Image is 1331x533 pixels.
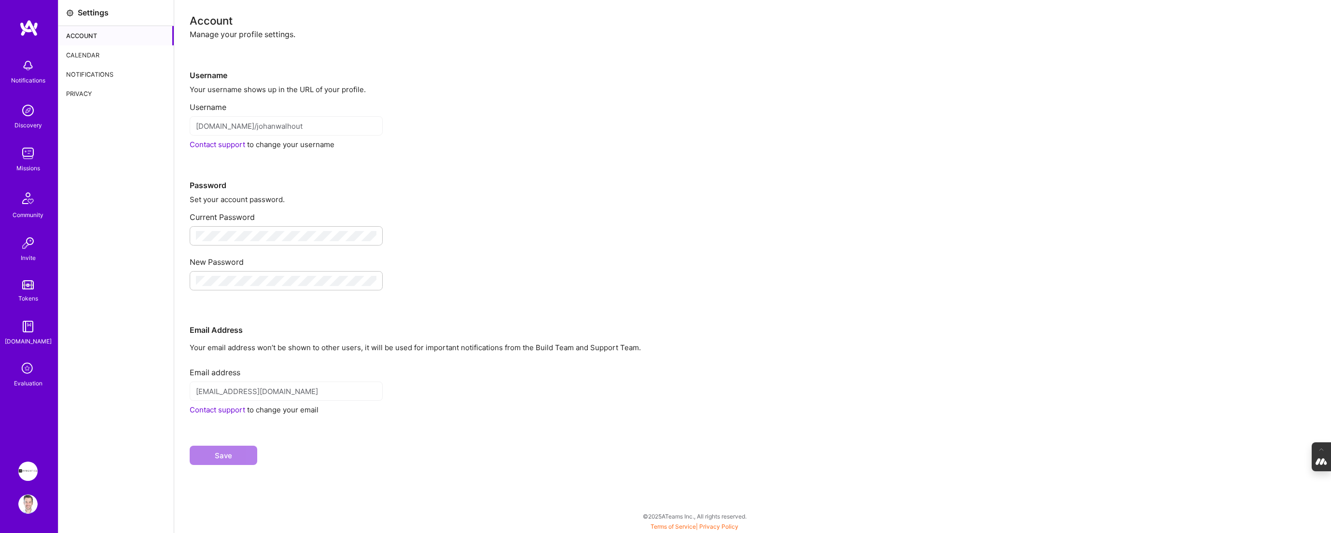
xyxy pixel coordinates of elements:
img: Invite [18,233,38,253]
div: Email Address [190,294,1316,335]
span: | [651,523,738,530]
div: Current Password [190,205,1316,222]
div: Invite [21,253,36,263]
i: icon Settings [66,9,74,17]
a: Apprentice: Life science technology services [16,462,40,481]
div: to change your username [190,139,1316,150]
img: teamwork [18,144,38,163]
img: discovery [18,101,38,120]
div: New Password [190,249,1316,267]
div: Tokens [18,293,38,303]
div: Account [58,26,174,45]
div: [DOMAIN_NAME] [5,336,52,346]
a: Contact support [190,140,245,149]
div: Settings [78,8,109,18]
div: Discovery [14,120,42,130]
p: Your email address won’t be shown to other users, it will be used for important notifications fro... [190,342,1316,353]
div: Username [190,40,1316,81]
div: Missions [16,163,40,173]
div: Evaluation [14,378,42,388]
a: Terms of Service [651,523,696,530]
img: Apprentice: Life science technology services [18,462,38,481]
div: Username [190,95,1316,112]
div: © 2025 ATeams Inc., All rights reserved. [58,504,1331,528]
img: User Avatar [18,494,38,514]
div: Notifications [11,75,45,85]
a: Contact support [190,405,245,414]
a: User Avatar [16,494,40,514]
div: Calendar [58,45,174,65]
div: Privacy [58,84,174,103]
a: Privacy Policy [699,523,738,530]
img: guide book [18,317,38,336]
div: Your username shows up in the URL of your profile. [190,84,1316,95]
img: logo [19,19,39,37]
div: Set your account password. [190,194,1316,205]
img: tokens [22,280,34,289]
div: Notifications [58,65,174,84]
div: Community [13,210,43,220]
div: Account [190,15,1316,26]
div: to change your email [190,405,1316,415]
div: Manage your profile settings. [190,29,1316,40]
div: Password [190,150,1316,191]
img: Community [16,187,40,210]
button: Save [190,446,257,465]
i: icon SelectionTeam [19,360,37,378]
img: bell [18,56,38,75]
div: Email address [190,360,1316,378]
